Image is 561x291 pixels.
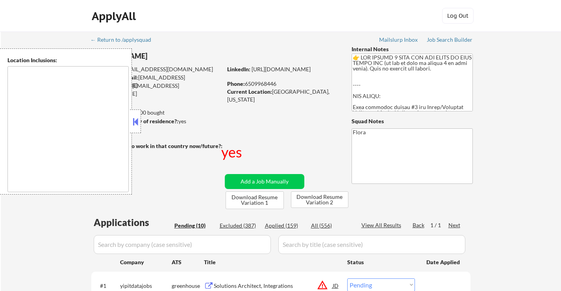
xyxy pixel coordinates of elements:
[311,222,350,230] div: All (556)
[214,282,333,290] div: Solutions Architect, Integrations
[92,9,138,23] div: ApplyAll
[100,282,114,290] div: #1
[91,37,159,43] div: ← Return to /applysquad
[225,174,304,189] button: Add a Job Manually
[413,221,425,229] div: Back
[442,8,474,24] button: Log Out
[265,222,304,230] div: Applied (159)
[430,221,448,229] div: 1 / 1
[204,258,340,266] div: Title
[427,37,473,43] div: Job Search Builder
[227,66,250,72] strong: LinkedIn:
[227,80,339,88] div: 6509968446
[278,235,465,254] input: Search by title (case sensitive)
[174,222,214,230] div: Pending (10)
[92,65,222,73] div: [EMAIL_ADDRESS][DOMAIN_NAME]
[120,258,172,266] div: Company
[252,66,311,72] a: [URL][DOMAIN_NAME]
[172,282,204,290] div: greenhouse
[227,88,339,103] div: [GEOGRAPHIC_DATA], [US_STATE]
[94,218,172,227] div: Applications
[352,45,473,53] div: Internal Notes
[91,109,222,117] div: 159 sent / 200 bought
[91,51,253,61] div: [PERSON_NAME]
[361,221,404,229] div: View All Results
[220,222,259,230] div: Excluded (387)
[120,282,172,290] div: yipitdatajobs
[91,82,222,97] div: [EMAIL_ADDRESS][DOMAIN_NAME]
[221,142,244,162] div: yes
[226,191,284,209] button: Download Resume Variation 1
[379,37,418,44] a: Mailslurp Inbox
[91,143,222,149] strong: Will need Visa to work in that country now/future?:
[91,37,159,44] a: ← Return to /applysquad
[427,37,473,44] a: Job Search Builder
[172,258,204,266] div: ATS
[352,117,473,125] div: Squad Notes
[448,221,461,229] div: Next
[92,74,222,89] div: [EMAIL_ADDRESS][DOMAIN_NAME]
[7,56,129,64] div: Location Inclusions:
[379,37,418,43] div: Mailslurp Inbox
[347,255,415,269] div: Status
[227,80,245,87] strong: Phone:
[291,191,348,208] button: Download Resume Variation 2
[227,88,272,95] strong: Current Location:
[91,117,220,125] div: yes
[426,258,461,266] div: Date Applied
[317,280,328,291] button: warning_amber
[94,235,271,254] input: Search by company (case sensitive)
